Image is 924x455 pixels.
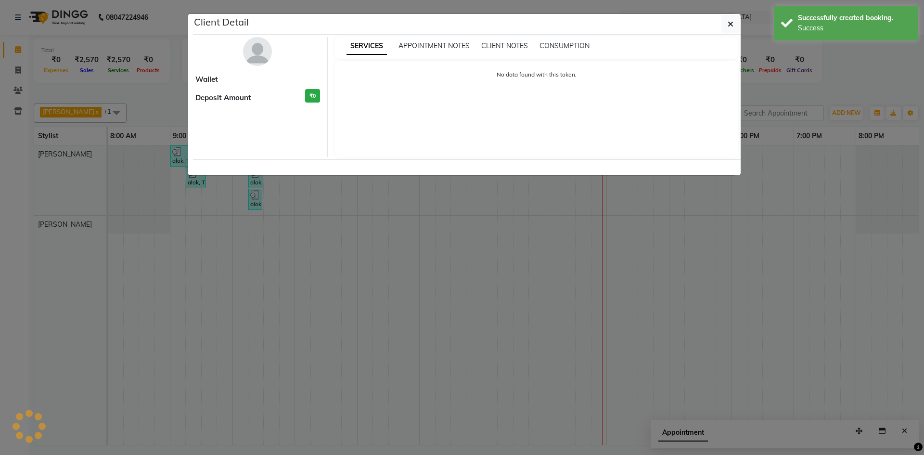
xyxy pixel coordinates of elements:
[305,89,320,103] h3: ₹0
[194,15,249,29] h5: Client Detail
[195,92,251,104] span: Deposit Amount
[798,13,911,23] div: Successfully created booking.
[345,70,729,79] p: No data found with this token.
[346,38,387,55] span: SERVICES
[195,74,218,85] span: Wallet
[481,41,528,50] span: CLIENT NOTES
[539,41,590,50] span: CONSUMPTION
[398,41,470,50] span: APPOINTMENT NOTES
[243,37,272,66] img: avatar
[798,23,911,33] div: Success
